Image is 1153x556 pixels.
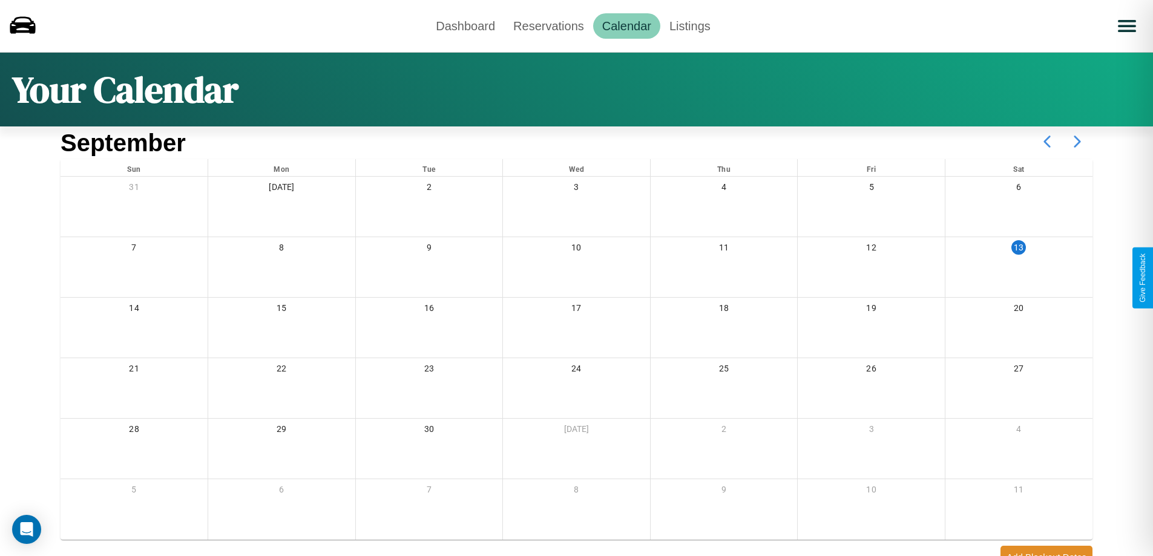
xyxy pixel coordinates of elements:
div: 27 [945,358,1092,383]
button: Open menu [1110,9,1144,43]
div: Sat [945,159,1092,176]
div: 4 [651,177,798,201]
div: 20 [945,298,1092,322]
a: Listings [660,13,720,39]
div: 3 [503,177,650,201]
div: 6 [208,479,355,504]
div: 28 [61,419,208,443]
a: Reservations [504,13,593,39]
div: 7 [61,237,208,262]
div: 12 [798,237,945,262]
div: [DATE] [208,177,355,201]
div: 30 [356,419,503,443]
div: 16 [356,298,503,322]
div: Open Intercom Messenger [12,515,41,544]
div: 29 [208,419,355,443]
div: 8 [503,479,650,504]
div: 21 [61,358,208,383]
div: 18 [651,298,798,322]
div: 6 [945,177,1092,201]
h1: Your Calendar [12,65,238,114]
div: 11 [651,237,798,262]
div: 31 [61,177,208,201]
div: 24 [503,358,650,383]
div: Sun [61,159,208,176]
a: Dashboard [427,13,504,39]
div: 22 [208,358,355,383]
div: [DATE] [503,419,650,443]
div: 7 [356,479,503,504]
div: 14 [61,298,208,322]
div: 23 [356,358,503,383]
div: 25 [651,358,798,383]
div: 5 [798,177,945,201]
div: 9 [651,479,798,504]
div: 13 [1011,240,1026,255]
div: 15 [208,298,355,322]
div: 5 [61,479,208,504]
div: 4 [945,419,1092,443]
div: 11 [945,479,1092,504]
a: Calendar [593,13,660,39]
div: 10 [798,479,945,504]
div: 8 [208,237,355,262]
div: 2 [356,177,503,201]
div: Thu [651,159,798,176]
h2: September [61,129,186,157]
div: Fri [798,159,945,176]
div: 26 [798,358,945,383]
div: Give Feedback [1138,253,1147,303]
div: 19 [798,298,945,322]
div: 10 [503,237,650,262]
div: Mon [208,159,355,176]
div: Wed [503,159,650,176]
div: 9 [356,237,503,262]
div: Tue [356,159,503,176]
div: 2 [651,419,798,443]
div: 3 [798,419,945,443]
div: 17 [503,298,650,322]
